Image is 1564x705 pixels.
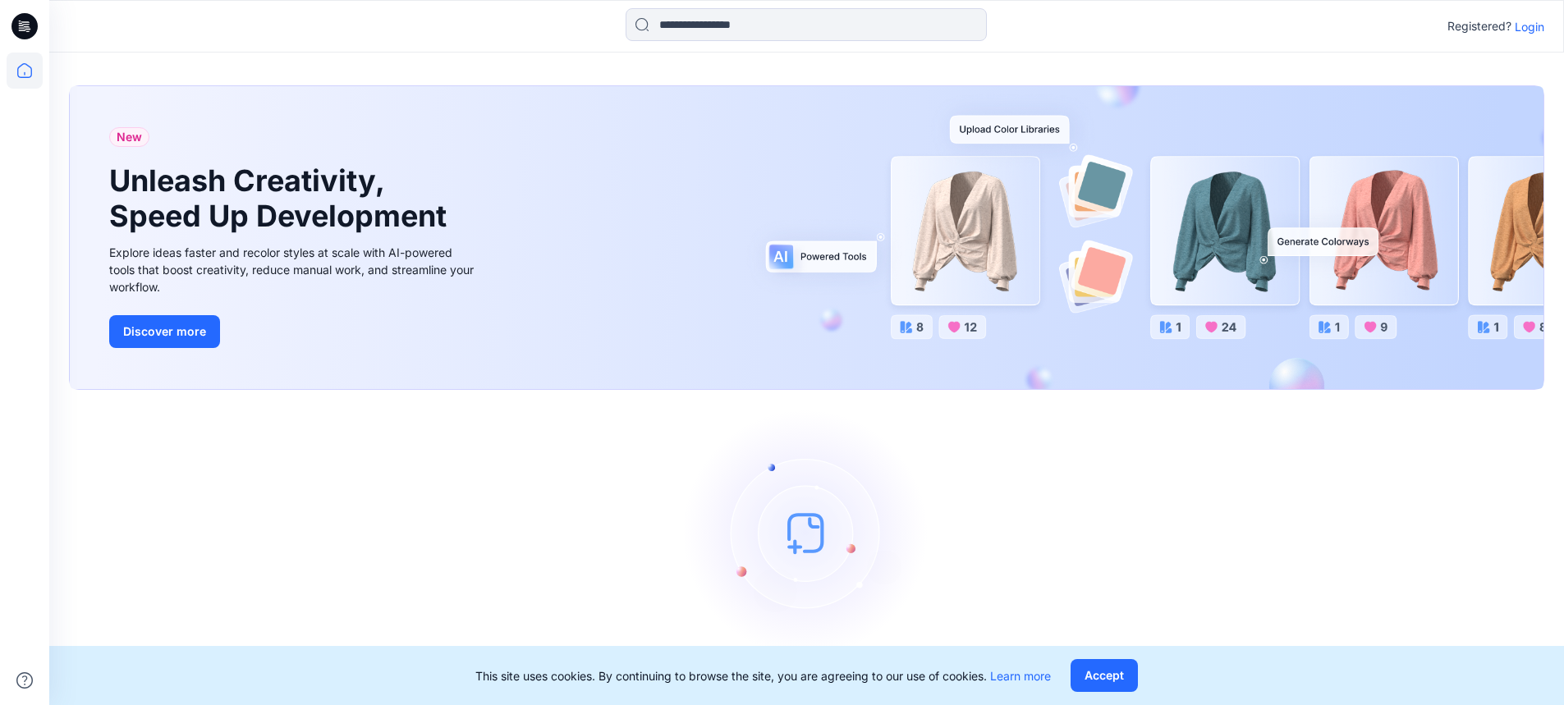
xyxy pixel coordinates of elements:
p: This site uses cookies. By continuing to browse the site, you are agreeing to our use of cookies. [475,667,1051,684]
p: Registered? [1447,16,1511,36]
img: empty-state-image.svg [684,410,930,656]
a: Learn more [990,669,1051,683]
p: Login [1515,18,1544,35]
button: Accept [1071,659,1138,692]
a: Discover more [109,315,479,348]
button: Discover more [109,315,220,348]
div: Explore ideas faster and recolor styles at scale with AI-powered tools that boost creativity, red... [109,244,479,295]
h1: Unleash Creativity, Speed Up Development [109,163,454,234]
span: New [117,127,142,147]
